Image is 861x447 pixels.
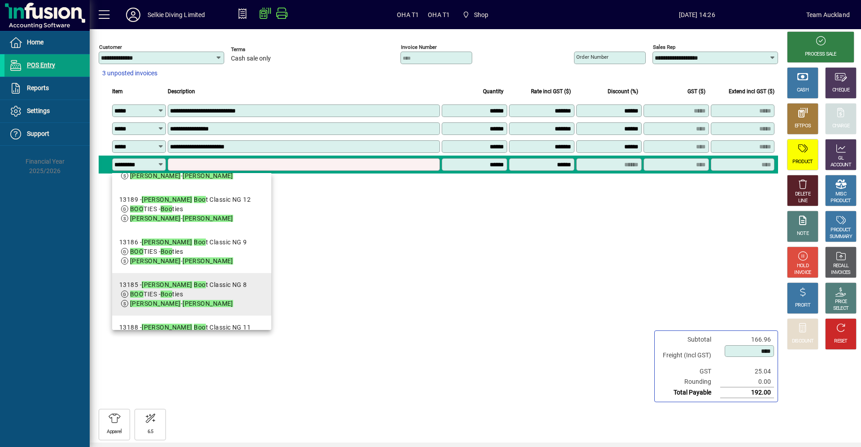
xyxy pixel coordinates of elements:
[833,263,849,269] div: RECALL
[720,377,774,387] td: 0.00
[130,291,183,298] span: TIES - ties
[720,366,774,377] td: 25.04
[130,257,233,265] span: -
[142,239,192,246] em: [PERSON_NAME]
[835,299,847,305] div: PRICE
[4,100,90,122] a: Settings
[483,87,504,96] span: Quantity
[608,87,638,96] span: Discount (%)
[830,234,852,240] div: SUMMARY
[834,338,848,345] div: RESET
[130,215,181,222] em: [PERSON_NAME]
[183,172,233,179] em: [PERSON_NAME]
[161,291,172,298] em: Boo
[231,47,285,52] span: Terms
[194,281,205,288] em: Boo
[27,84,49,91] span: Reports
[658,345,720,366] td: Freight (Incl GST)
[112,316,271,358] mat-option: 13188 - Mares Boot Classic NG 11
[119,195,251,204] div: 13189 - t Classic NG 12
[194,196,205,203] em: Boo
[130,172,181,179] em: [PERSON_NAME]
[838,155,844,162] div: GL
[112,87,123,96] span: Item
[4,123,90,145] a: Support
[119,238,247,247] div: 13186 - t Classic NG 9
[428,8,450,22] span: OHA T1
[130,205,183,213] span: TIES - ties
[183,215,233,222] em: [PERSON_NAME]
[797,230,809,237] div: NOTE
[653,44,675,50] mat-label: Sales rep
[142,324,192,331] em: [PERSON_NAME]
[795,302,810,309] div: PROFIT
[792,159,813,165] div: PRODUCT
[112,188,271,230] mat-option: 13189 - Mares Boot Classic NG 12
[4,31,90,54] a: Home
[119,280,247,290] div: 13185 - t Classic NG 8
[832,87,849,94] div: CHEQUE
[161,205,172,213] em: Boo
[397,8,419,22] span: OHA T1
[795,191,810,198] div: DELETE
[798,198,807,204] div: LINE
[148,429,153,435] div: 6.5
[231,55,271,62] span: Cash sale only
[130,172,233,179] span: -
[130,248,143,255] em: BOO
[194,239,205,246] em: Boo
[401,44,437,50] mat-label: Invoice number
[805,51,836,58] div: PROCESS SALE
[107,429,122,435] div: Apparel
[119,323,251,332] div: 13188 - t Classic NG 11
[130,248,183,255] span: TIES - ties
[142,281,192,288] em: [PERSON_NAME]
[112,230,271,273] mat-option: 13186 - Mares Boot Classic NG 9
[183,257,233,265] em: [PERSON_NAME]
[102,69,157,78] span: 3 unposted invoices
[27,130,49,137] span: Support
[797,87,809,94] div: CASH
[130,300,181,307] em: [PERSON_NAME]
[194,324,205,331] em: Boo
[112,273,271,316] mat-option: 13185 - Mares Boot Classic NG 8
[658,377,720,387] td: Rounding
[99,65,161,82] button: 3 unposted invoices
[729,87,774,96] span: Extend incl GST ($)
[531,87,571,96] span: Rate incl GST ($)
[658,387,720,398] td: Total Payable
[130,300,233,307] span: -
[4,77,90,100] a: Reports
[474,8,489,22] span: Shop
[183,300,233,307] em: [PERSON_NAME]
[27,61,55,69] span: POS Entry
[831,162,851,169] div: ACCOUNT
[148,8,205,22] div: Selkie Diving Limited
[658,334,720,345] td: Subtotal
[658,366,720,377] td: GST
[576,54,609,60] mat-label: Order number
[161,248,172,255] em: Boo
[119,7,148,23] button: Profile
[687,87,705,96] span: GST ($)
[831,227,851,234] div: PRODUCT
[130,205,143,213] em: BOO
[831,269,850,276] div: INVOICES
[795,123,811,130] div: EFTPOS
[797,263,809,269] div: HOLD
[130,257,181,265] em: [PERSON_NAME]
[832,123,850,130] div: CHARGE
[831,198,851,204] div: PRODUCT
[459,7,492,23] span: Shop
[130,215,233,222] span: -
[794,269,811,276] div: INVOICE
[168,87,195,96] span: Description
[792,338,813,345] div: DISCOUNT
[142,196,192,203] em: [PERSON_NAME]
[27,107,50,114] span: Settings
[720,387,774,398] td: 192.00
[806,8,850,22] div: Team Auckland
[99,44,122,50] mat-label: Customer
[588,8,806,22] span: [DATE] 14:26
[130,291,143,298] em: BOO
